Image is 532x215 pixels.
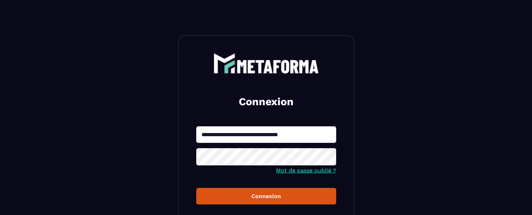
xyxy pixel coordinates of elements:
[205,95,328,109] h2: Connexion
[196,53,336,74] a: logo
[202,193,331,200] div: Connexion
[196,188,336,204] button: Connexion
[276,167,336,174] a: Mot de passe oublié ?
[213,53,319,74] img: logo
